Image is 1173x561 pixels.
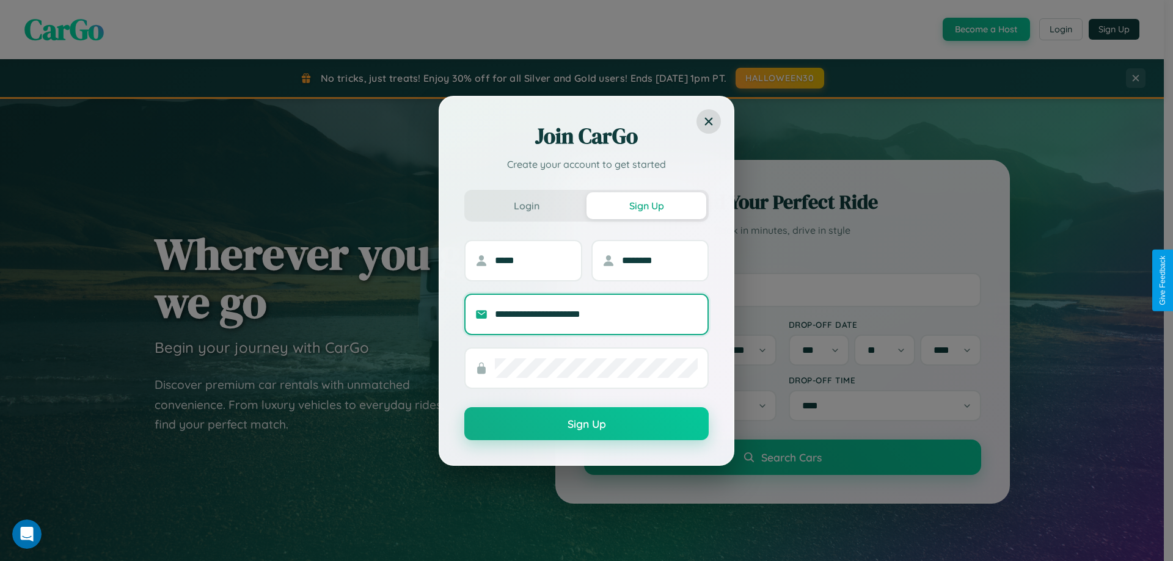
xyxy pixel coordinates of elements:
p: Create your account to get started [464,157,709,172]
iframe: Intercom live chat [12,519,42,549]
div: Give Feedback [1158,256,1167,305]
button: Sign Up [586,192,706,219]
button: Sign Up [464,407,709,440]
h2: Join CarGo [464,121,709,151]
button: Login [467,192,586,219]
